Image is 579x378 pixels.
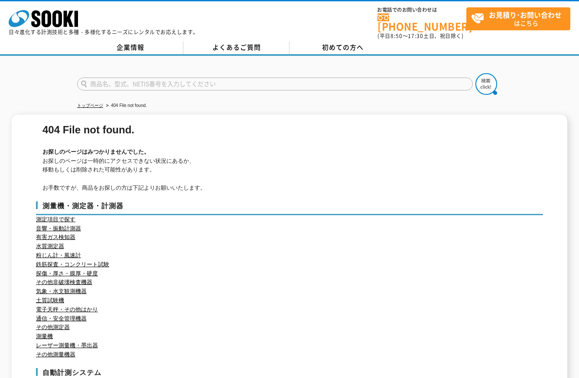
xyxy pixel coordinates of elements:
span: はこちら [471,8,570,29]
a: レーザー測量機・墨出器 [36,342,98,349]
a: 粉じん計・風速計 [36,252,81,258]
a: 通信・安全管理機器 [36,315,87,322]
span: 初めての方へ [322,42,364,52]
a: 探傷・厚さ・膜厚・硬度 [36,270,98,277]
li: 404 File not found. [104,101,147,110]
a: お見積り･お問い合わせはこちら [466,7,570,30]
a: 鉄筋探査・コンクリート試験 [36,261,109,268]
p: お探しのページは一時的にアクセスできない状況にあるか、 移動もしくは削除された可能性があります。 お手数ですが、商品をお探しの方は下記よりお願いいたします。 [42,157,539,193]
input: 商品名、型式、NETIS番号を入力してください [77,78,473,90]
strong: お見積り･お問い合わせ [489,10,562,20]
a: 有害ガス検知器 [36,234,75,240]
a: その他測量機器 [36,351,75,358]
a: 音響・振動計測器 [36,225,81,232]
a: [PHONE_NUMBER] [377,13,466,31]
h2: お探しのページはみつかりませんでした。 [42,148,539,157]
a: トップページ [77,103,103,108]
a: 気象・水文観測機器 [36,288,87,294]
a: 測量機 [36,333,53,339]
p: 日々進化する計測技術と多種・多様化するニーズにレンタルでお応えします。 [9,29,198,35]
a: 土質試験機 [36,297,64,304]
h1: 404 File not found. [42,126,539,135]
a: よくあるご質問 [183,41,289,54]
a: 初めての方へ [289,41,396,54]
img: btn_search.png [475,73,497,95]
a: 電子天秤・その他はかり [36,306,98,313]
a: 企業情報 [77,41,183,54]
span: (平日 ～ 土日、祝日除く) [377,32,463,40]
a: 水質測定器 [36,243,64,249]
span: 8:50 [390,32,403,40]
span: 17:30 [408,32,423,40]
a: その他測定器 [36,324,70,330]
h3: 測量機・測定器・計測器 [36,201,543,215]
a: その他非破壊検査機器 [36,279,92,285]
span: お電話でのお問い合わせは [377,7,466,13]
a: 測定項目で探す [36,216,75,223]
